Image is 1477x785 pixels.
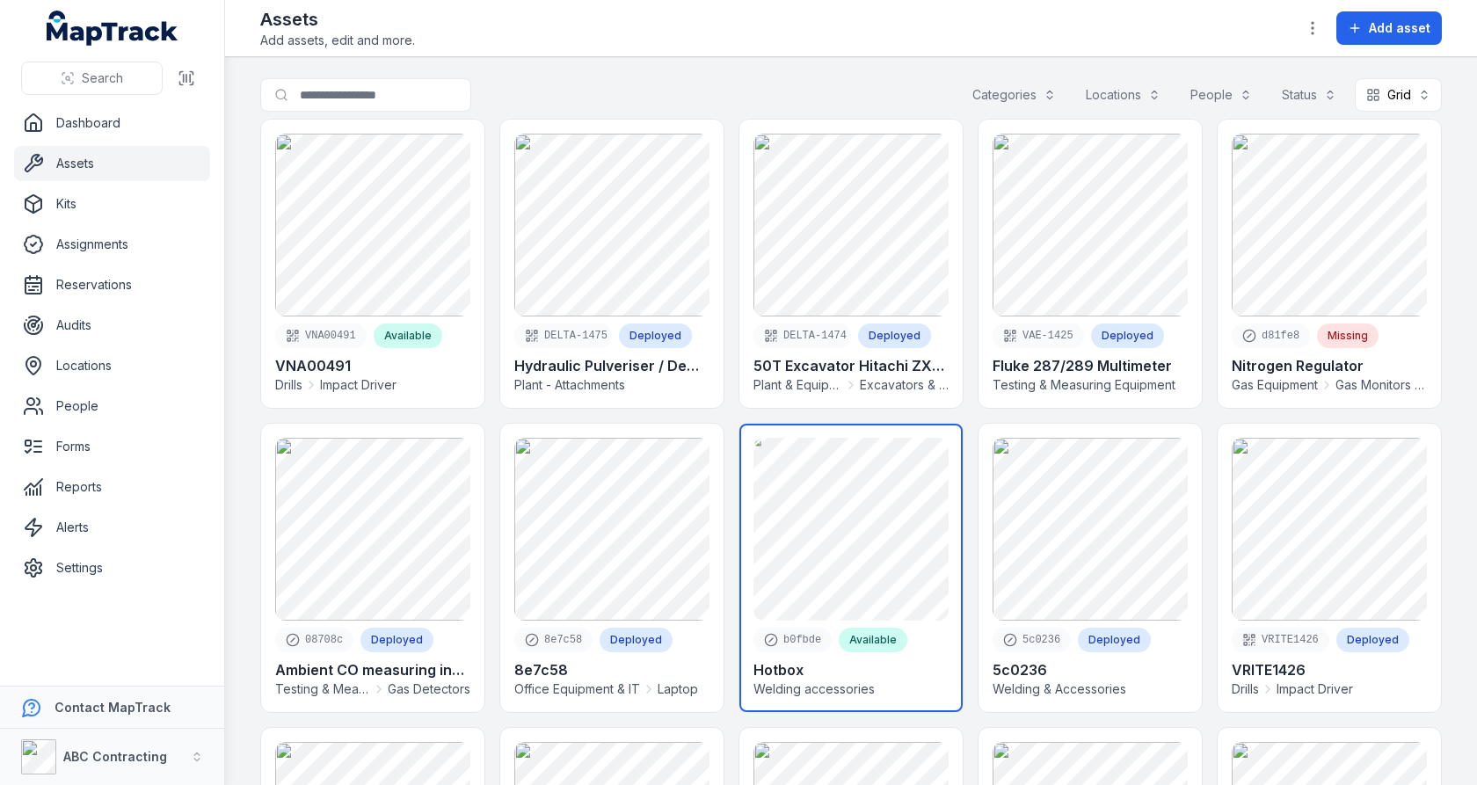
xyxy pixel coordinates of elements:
a: Assignments [14,227,210,262]
button: Grid [1355,78,1442,112]
a: Assets [14,146,210,181]
a: People [14,389,210,424]
a: Reports [14,469,210,505]
a: MapTrack [47,11,178,46]
strong: ABC Contracting [63,749,167,764]
button: People [1179,78,1263,112]
a: Forms [14,429,210,464]
h2: Assets [260,7,415,32]
a: Alerts [14,510,210,545]
button: Locations [1074,78,1172,112]
a: Dashboard [14,105,210,141]
a: Settings [14,550,210,585]
a: Kits [14,186,210,222]
span: Search [82,69,123,87]
a: Locations [14,348,210,383]
a: Audits [14,308,210,343]
a: Reservations [14,267,210,302]
button: Categories [961,78,1067,112]
button: Status [1270,78,1348,112]
span: Add asset [1369,19,1430,37]
strong: Contact MapTrack [55,700,171,715]
button: Add asset [1336,11,1442,45]
span: Add assets, edit and more. [260,32,415,49]
button: Search [21,62,163,95]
